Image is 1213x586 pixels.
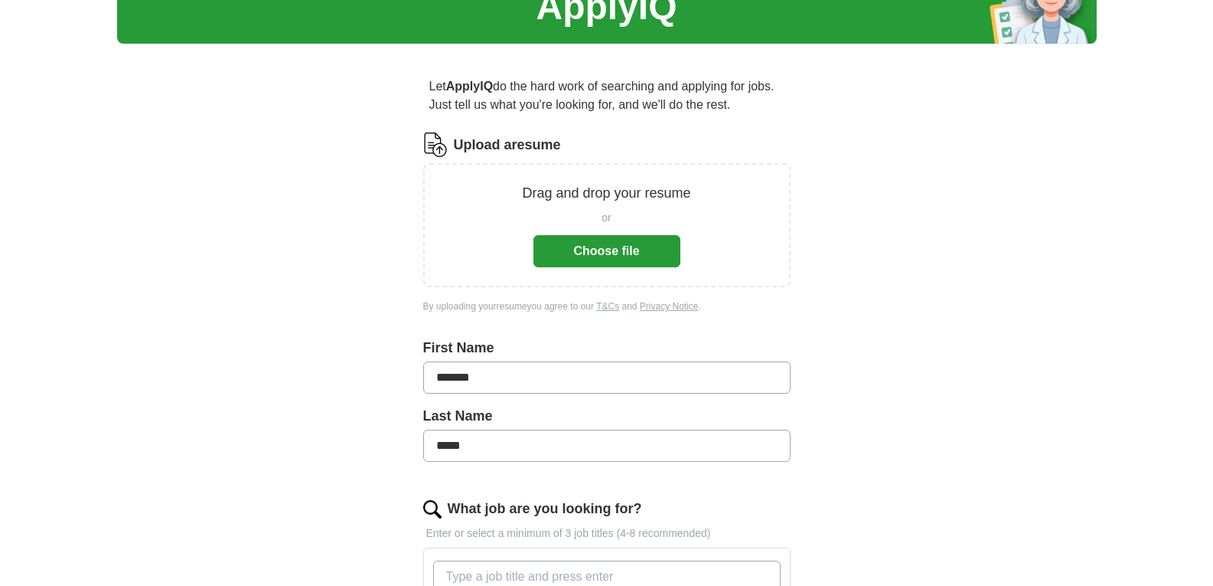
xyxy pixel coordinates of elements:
[423,133,448,157] img: CV Icon
[423,338,791,358] label: First Name
[446,80,493,93] strong: ApplyIQ
[596,301,619,312] a: T&Cs
[602,210,611,226] span: or
[423,300,791,313] div: By uploading your resume you agree to our and .
[640,301,699,312] a: Privacy Notice
[423,525,791,542] p: Enter or select a minimum of 3 job titles (4-8 recommended)
[423,406,791,427] label: Last Name
[423,500,442,519] img: search.png
[423,71,791,120] p: Let do the hard work of searching and applying for jobs. Just tell us what you're looking for, an...
[448,499,642,519] label: What job are you looking for?
[454,135,561,156] label: Upload a resume
[533,235,680,267] button: Choose file
[522,183,690,204] p: Drag and drop your resume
